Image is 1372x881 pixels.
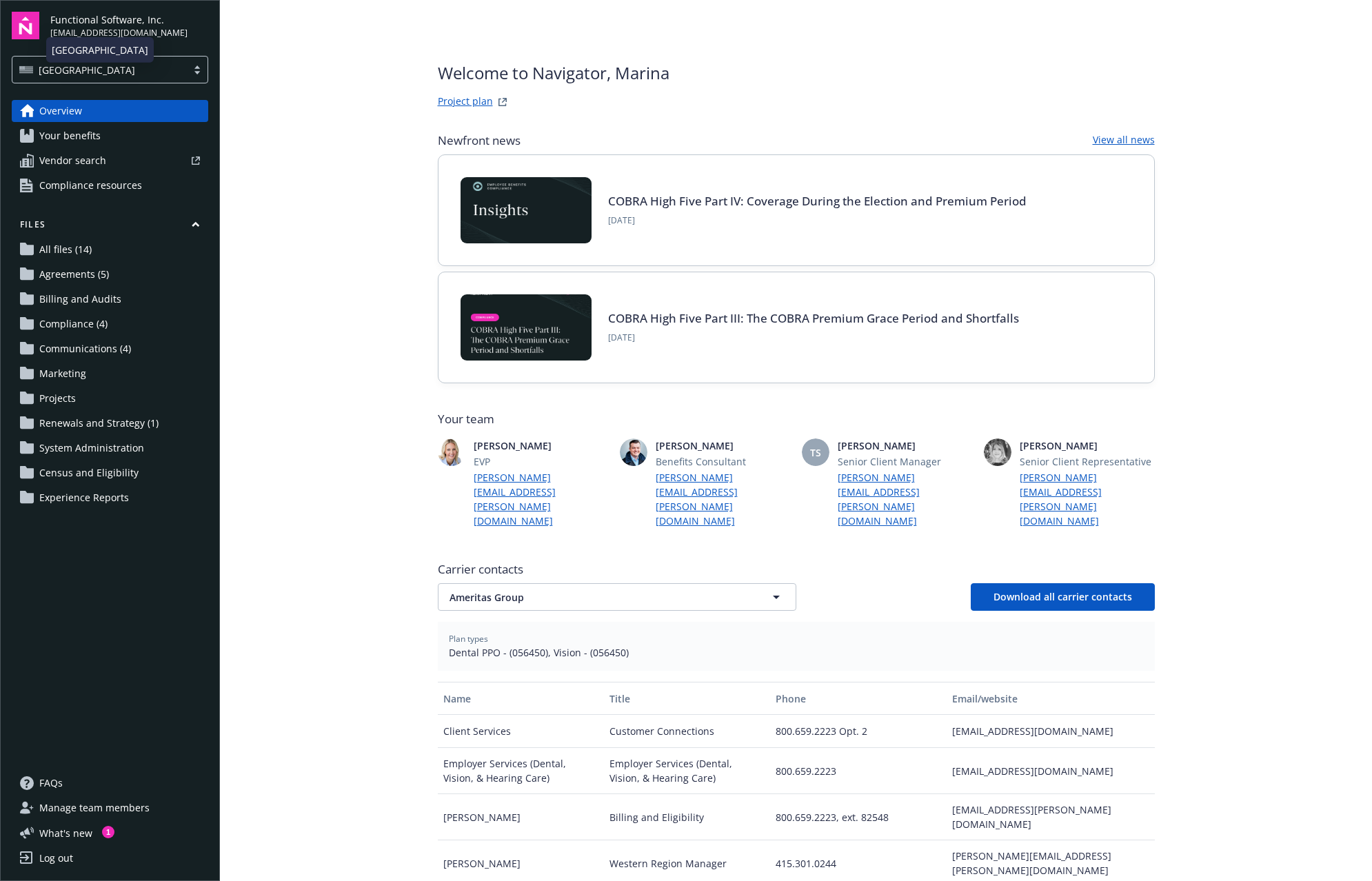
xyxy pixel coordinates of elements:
a: Overview [12,100,208,122]
span: Your team [438,411,1155,427]
img: photo [620,438,647,466]
div: Client Services [438,715,604,748]
a: [PERSON_NAME][EMAIL_ADDRESS][PERSON_NAME][DOMAIN_NAME] [656,470,791,528]
div: Name [443,691,598,706]
span: Your benefits [39,125,101,147]
span: Communications (4) [39,338,131,360]
span: Senior Client Manager [838,454,973,469]
button: Phone [770,682,947,715]
div: Billing and Eligibility [604,794,770,840]
div: [EMAIL_ADDRESS][DOMAIN_NAME] [947,748,1154,794]
button: Title [604,682,770,715]
button: Email/website [947,682,1154,715]
span: Senior Client Representative [1020,454,1155,469]
img: navigator-logo.svg [12,12,39,39]
span: What ' s new [39,826,92,840]
button: Name [438,682,604,715]
span: Compliance (4) [39,313,108,335]
a: [PERSON_NAME][EMAIL_ADDRESS][PERSON_NAME][DOMAIN_NAME] [474,470,609,528]
span: Newfront news [438,132,521,149]
a: Compliance (4) [12,313,208,335]
span: Vendor search [39,150,106,172]
a: COBRA High Five Part IV: Coverage During the Election and Premium Period [608,193,1027,209]
img: photo [984,438,1011,466]
a: FAQs [12,772,208,794]
span: FAQs [39,772,63,794]
a: Compliance resources [12,174,208,196]
span: Agreements (5) [39,263,109,285]
a: [PERSON_NAME][EMAIL_ADDRESS][PERSON_NAME][DOMAIN_NAME] [1020,470,1155,528]
a: Billing and Audits [12,288,208,310]
a: COBRA High Five Part III: The COBRA Premium Grace Period and Shortfalls [608,310,1019,326]
a: Experience Reports [12,487,208,509]
a: Manage team members [12,797,208,819]
span: Renewals and Strategy (1) [39,412,159,434]
span: Welcome to Navigator , Marina [438,61,669,85]
span: Census and Eligibility [39,462,139,484]
a: Projects [12,387,208,409]
div: Employer Services (Dental, Vision, & Hearing Care) [438,748,604,794]
span: [PERSON_NAME] [474,438,609,453]
a: Vendor search [12,150,208,172]
button: Functional Software, Inc.[EMAIL_ADDRESS][DOMAIN_NAME] [50,12,208,39]
a: All files (14) [12,239,208,261]
span: Compliance resources [39,174,142,196]
div: Phone [776,691,941,706]
img: photo [438,438,465,466]
div: Title [609,691,765,706]
span: TS [810,445,821,460]
a: Your benefits [12,125,208,147]
a: Marketing [12,363,208,385]
span: [DATE] [608,214,1027,227]
button: What's new1 [12,826,114,840]
div: 800.659.2223 [770,748,947,794]
span: Manage team members [39,797,150,819]
a: View all news [1093,132,1155,149]
div: 800.659.2223 Opt. 2 [770,715,947,748]
span: Billing and Audits [39,288,121,310]
a: Agreements (5) [12,263,208,285]
div: 800.659.2223, ext. 82548 [770,794,947,840]
a: Project plan [438,94,493,110]
span: Overview [39,100,82,122]
span: Functional Software, Inc. [50,12,188,27]
span: Experience Reports [39,487,129,509]
span: [PERSON_NAME] [656,438,791,453]
span: Marketing [39,363,86,385]
a: [PERSON_NAME][EMAIL_ADDRESS][PERSON_NAME][DOMAIN_NAME] [838,470,973,528]
div: Employer Services (Dental, Vision, & Hearing Care) [604,748,770,794]
div: [EMAIL_ADDRESS][DOMAIN_NAME] [947,715,1154,748]
span: [PERSON_NAME] [1020,438,1155,453]
span: EVP [474,454,609,469]
span: [GEOGRAPHIC_DATA] [39,63,135,77]
span: Dental PPO - (056450), Vision - (056450) [449,645,1144,660]
img: Card Image - EB Compliance Insights.png [461,177,592,243]
span: [GEOGRAPHIC_DATA] [19,63,180,77]
span: Benefits Consultant [656,454,791,469]
a: Census and Eligibility [12,462,208,484]
span: All files (14) [39,239,92,261]
div: 1 [102,826,114,838]
span: Carrier contacts [438,561,1155,578]
button: Files [12,219,208,236]
a: Renewals and Strategy (1) [12,412,208,434]
span: [EMAIL_ADDRESS][DOMAIN_NAME] [50,27,188,39]
span: Plan types [449,633,1144,645]
a: System Administration [12,437,208,459]
button: Download all carrier contacts [971,583,1155,611]
span: System Administration [39,437,144,459]
span: Download all carrier contacts [993,590,1132,603]
img: BLOG-Card Image - Compliance - COBRA High Five Pt 3 - 09-03-25.jpg [461,294,592,361]
span: Projects [39,387,76,409]
div: Customer Connections [604,715,770,748]
div: Log out [39,847,73,869]
button: Ameritas Group [438,583,796,611]
span: Ameritas Group [450,590,736,605]
div: Email/website [952,691,1149,706]
span: [PERSON_NAME] [838,438,973,453]
a: Communications (4) [12,338,208,360]
span: [DATE] [608,332,1019,344]
div: [EMAIL_ADDRESS][PERSON_NAME][DOMAIN_NAME] [947,794,1154,840]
